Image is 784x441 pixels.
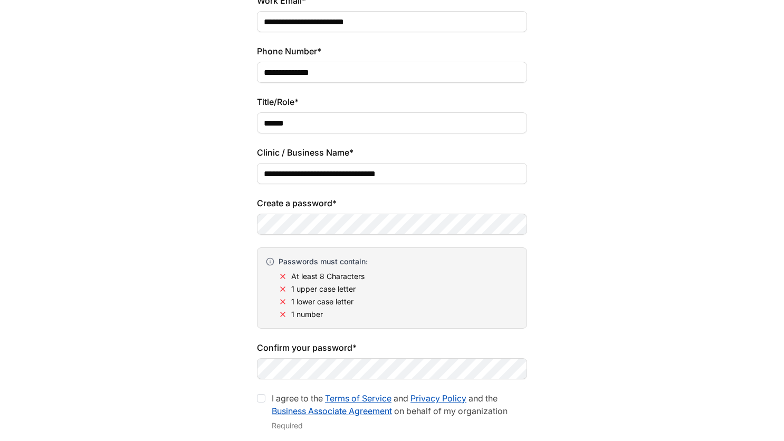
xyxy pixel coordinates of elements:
[257,341,527,354] label: Confirm your password*
[325,393,391,404] a: Terms of Service
[257,45,527,57] label: Phone Number*
[272,406,392,416] a: Business Associate Agreement
[291,284,356,294] span: 1 upper case letter
[410,393,466,404] a: Privacy Policy
[257,95,527,108] label: Title/Role*
[257,146,527,159] label: Clinic / Business Name*
[272,393,508,416] label: I agree to the and and the on behalf of my organization
[257,197,527,209] label: Create a password*
[291,271,365,282] span: At least 8 Characters
[291,309,323,320] span: 1 number
[272,419,527,432] div: Required
[279,256,368,267] span: Passwords must contain:
[291,296,353,307] span: 1 lower case letter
